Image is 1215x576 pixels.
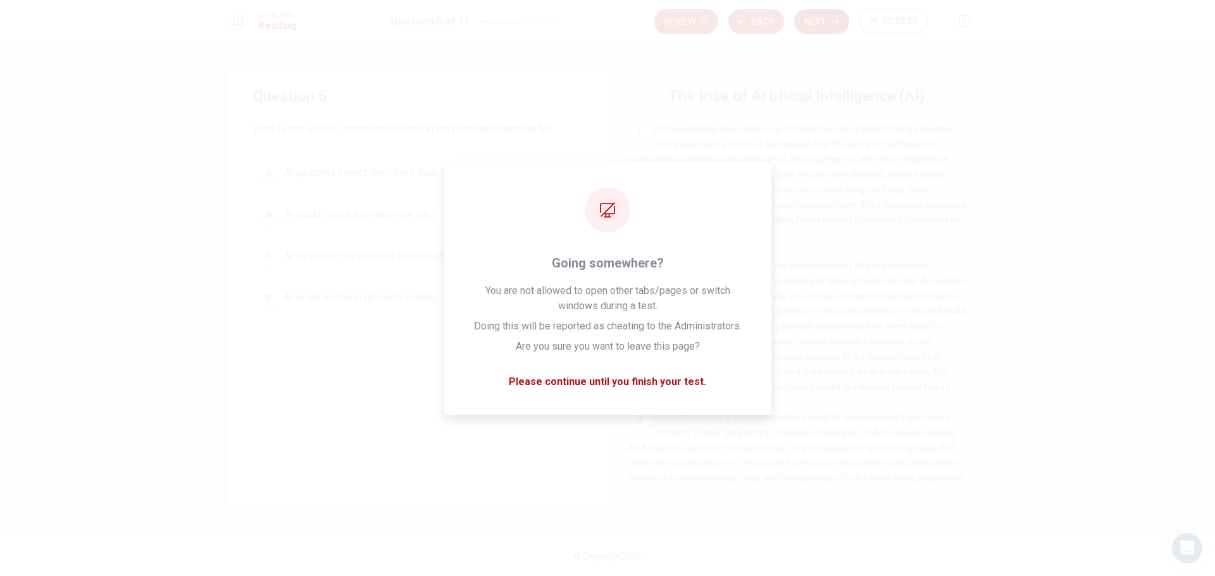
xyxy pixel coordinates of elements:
[253,240,582,272] button: CAI systems may produce biased outcomes.
[628,121,649,142] div: 1
[859,9,928,34] button: 00:12:39
[628,124,966,240] span: Artificial Intelligence, commonly referred to as AI, is transforming industries and reshaping the...
[284,248,477,264] span: AI systems may produce biased outcomes.
[259,288,279,308] div: D
[253,157,582,188] button: AAI systems cannot learn from data.
[284,165,438,180] span: AI systems cannot learn from data.
[628,260,967,392] span: One of the key factors driving the development of AI is the increase in computational power and t...
[390,14,470,29] h1: Question 5 of 11
[284,290,439,305] span: AI is not useful in decision-making.
[258,18,297,34] h1: Reading
[883,16,917,27] span: 00:12:39
[253,282,582,314] button: DAI is not useful in decision-making.
[654,9,718,34] button: Review
[259,204,279,224] div: B
[259,162,279,183] div: A
[253,199,582,230] button: BAI could create too many new jobs.
[628,410,649,430] div: 3
[253,86,582,106] h4: Question 5
[628,412,966,529] span: AI has the potential to bring significant benefits to society, but it also raises concerns. One o...
[794,9,849,34] button: Next
[573,551,642,561] span: © Copyright 2025
[1172,533,1202,563] div: Open Intercom Messenger
[668,86,925,106] h4: The Rise of Artificial Intelligence (AI)
[628,258,649,278] div: 2
[728,9,784,34] button: Back
[259,246,279,266] div: C
[284,207,438,222] span: AI could create too many new jobs.
[258,9,297,18] span: Level Test
[253,121,582,137] span: What is one ethical concern mentioned in the passage regarding AI?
